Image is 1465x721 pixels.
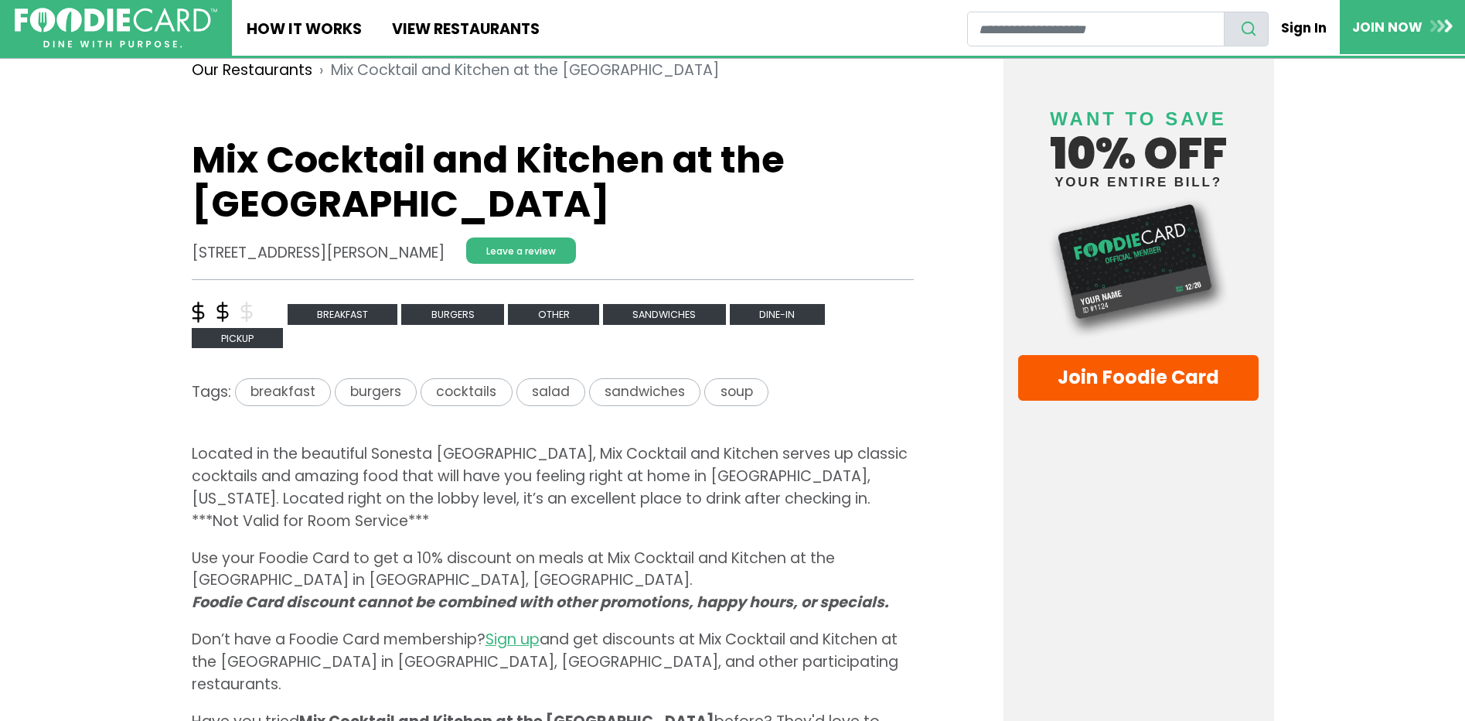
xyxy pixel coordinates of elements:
[192,60,312,82] a: Our Restaurants
[192,548,915,614] p: Use your Foodie Card to get a 10% discount on meals at Mix Cocktail and Kitchen at the [GEOGRAPHI...
[231,381,335,402] a: breakfast
[1018,354,1259,400] a: Join Foodie Card
[704,381,768,402] a: soup
[421,378,512,407] span: cocktails
[508,302,603,323] a: other
[192,592,888,613] i: Foodie Card discount cannot be combined with other promotions, happy hours, or specials.
[589,381,704,402] a: sandwiches
[192,378,915,414] div: Tags:
[335,378,417,407] span: burgers
[516,378,585,407] span: salad
[730,304,825,325] span: Dine-in
[603,304,726,325] span: sandwiches
[1050,108,1226,129] span: Want to save
[967,12,1225,46] input: restaurant search
[235,378,331,407] span: breakfast
[466,237,576,264] a: Leave a review
[485,629,540,650] a: Sign up
[312,60,719,82] li: Mix Cocktail and Kitchen at the [GEOGRAPHIC_DATA]
[508,304,599,325] span: other
[1018,176,1259,189] small: your entire bill?
[589,378,700,407] span: sandwiches
[516,381,589,402] a: salad
[288,302,402,323] a: breakfast
[192,443,915,532] p: Located in the beautiful Sonesta [GEOGRAPHIC_DATA], Mix Cocktail and Kitchen serves up classic co...
[401,302,508,323] a: burgers
[15,8,217,49] img: FoodieCard; Eat, Drink, Save, Donate
[1269,11,1340,45] a: Sign In
[730,302,825,323] a: Dine-in
[192,326,284,347] a: Pickup
[192,138,915,227] h1: Mix Cocktail and Kitchen at the [GEOGRAPHIC_DATA]
[401,304,504,325] span: burgers
[192,48,915,93] nav: breadcrumb
[288,304,398,325] span: breakfast
[1018,196,1259,340] img: Foodie Card
[1018,89,1259,189] h4: 10% off
[421,381,516,402] a: cocktails
[192,328,284,349] span: Pickup
[335,381,421,402] a: burgers
[192,629,915,695] p: Don’t have a Foodie Card membership? and get discounts at Mix Cocktail and Kitchen at the [GEOGRA...
[1224,12,1269,46] button: search
[704,378,768,407] span: soup
[192,242,445,265] address: [STREET_ADDRESS][PERSON_NAME]
[603,302,730,323] a: sandwiches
